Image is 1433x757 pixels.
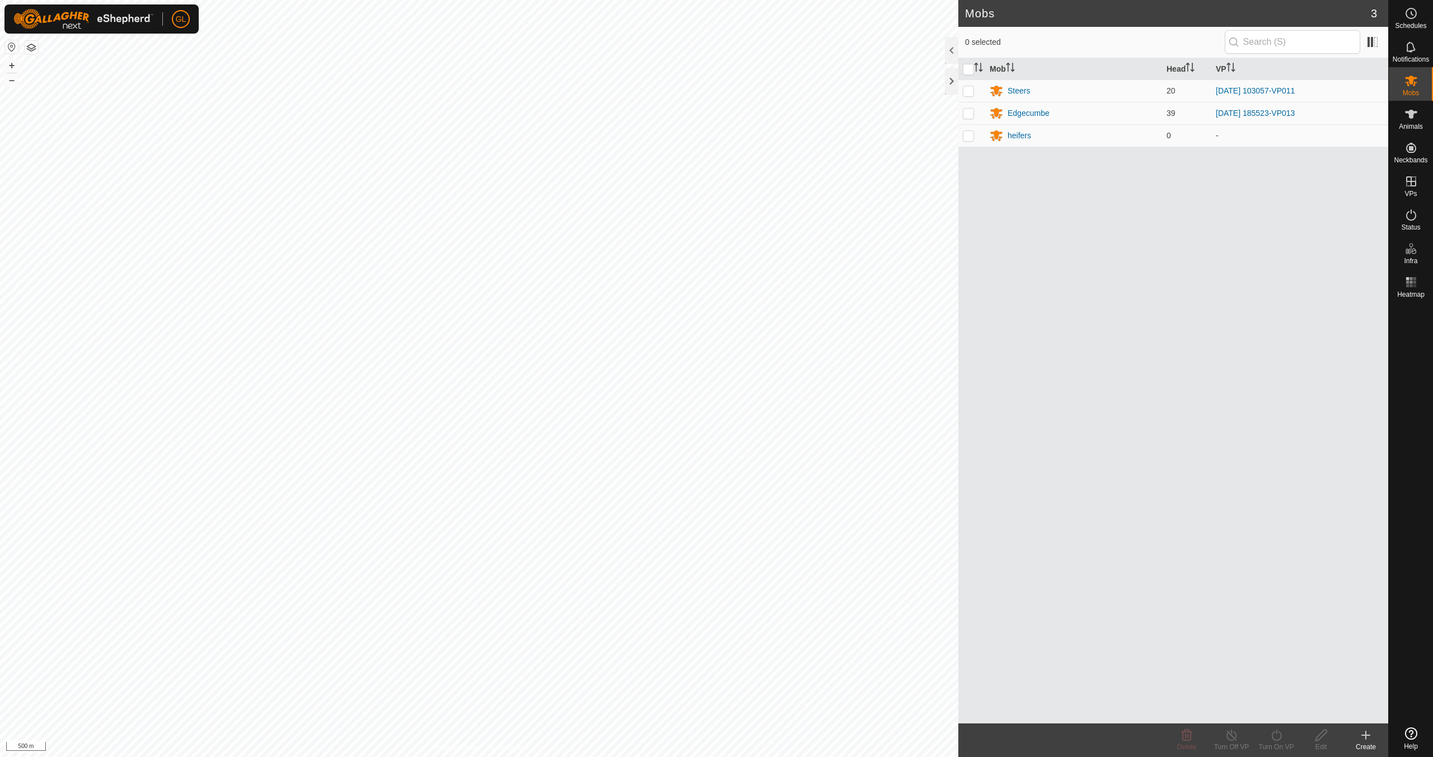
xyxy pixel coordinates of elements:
span: Delete [1177,743,1197,751]
button: – [5,73,18,87]
input: Search (S) [1225,30,1360,54]
span: Neckbands [1394,157,1427,163]
div: Create [1343,742,1388,752]
a: Privacy Policy [435,742,477,753]
div: Turn Off VP [1209,742,1254,752]
a: Help [1389,723,1433,754]
button: + [5,59,18,72]
div: Turn On VP [1254,742,1299,752]
th: Head [1162,58,1211,80]
span: 0 selected [965,36,1225,48]
div: heifers [1008,130,1031,142]
div: Edit [1299,742,1343,752]
td: - [1211,124,1388,147]
span: Infra [1404,258,1417,264]
div: Edgecumbe [1008,108,1050,119]
button: Reset Map [5,40,18,54]
span: Schedules [1395,22,1426,29]
span: Animals [1399,123,1423,130]
span: Help [1404,743,1418,750]
h2: Mobs [965,7,1371,20]
span: Mobs [1403,90,1419,96]
p-sorticon: Activate to sort [1226,64,1235,73]
th: Mob [985,58,1162,80]
span: Heatmap [1397,291,1425,298]
button: Map Layers [25,41,38,54]
span: Notifications [1393,56,1429,63]
span: 20 [1167,86,1176,95]
img: Gallagher Logo [13,9,153,29]
span: 39 [1167,109,1176,118]
p-sorticon: Activate to sort [1186,64,1195,73]
p-sorticon: Activate to sort [1006,64,1015,73]
span: 0 [1167,131,1171,140]
span: VPs [1404,190,1417,197]
div: Steers [1008,85,1030,97]
span: Status [1401,224,1420,231]
a: [DATE] 185523-VP013 [1216,109,1295,118]
p-sorticon: Activate to sort [974,64,983,73]
a: [DATE] 103057-VP011 [1216,86,1295,95]
span: 3 [1371,5,1377,22]
span: GL [176,13,186,25]
th: VP [1211,58,1388,80]
a: Contact Us [490,742,523,753]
